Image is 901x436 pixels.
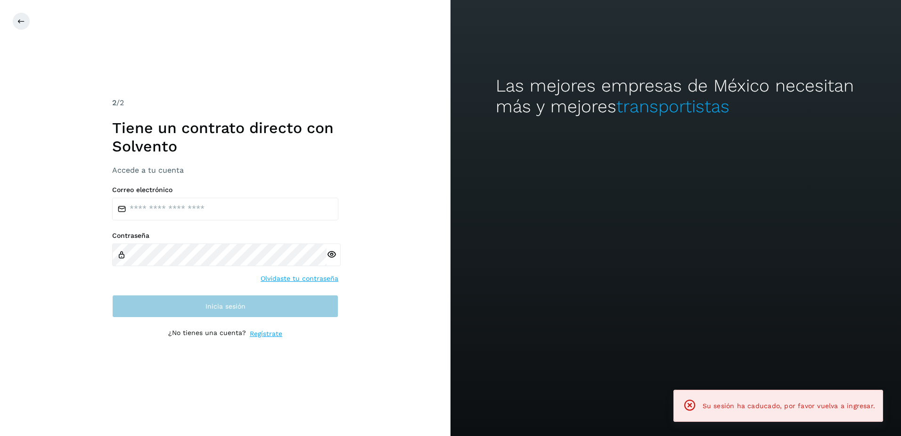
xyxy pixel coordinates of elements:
[703,402,875,410] span: Su sesión ha caducado, por favor vuelva a ingresar.
[250,329,282,339] a: Regístrate
[112,98,116,107] span: 2
[496,75,856,117] h2: Las mejores empresas de México necesitan más y mejores
[112,232,338,240] label: Contraseña
[112,166,338,175] h3: Accede a tu cuenta
[616,96,729,117] span: transportistas
[168,329,246,339] p: ¿No tienes una cuenta?
[112,295,338,318] button: Inicia sesión
[112,97,338,109] div: /2
[112,119,338,155] h1: Tiene un contrato directo con Solvento
[205,303,246,310] span: Inicia sesión
[261,274,338,284] a: Olvidaste tu contraseña
[112,186,338,194] label: Correo electrónico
